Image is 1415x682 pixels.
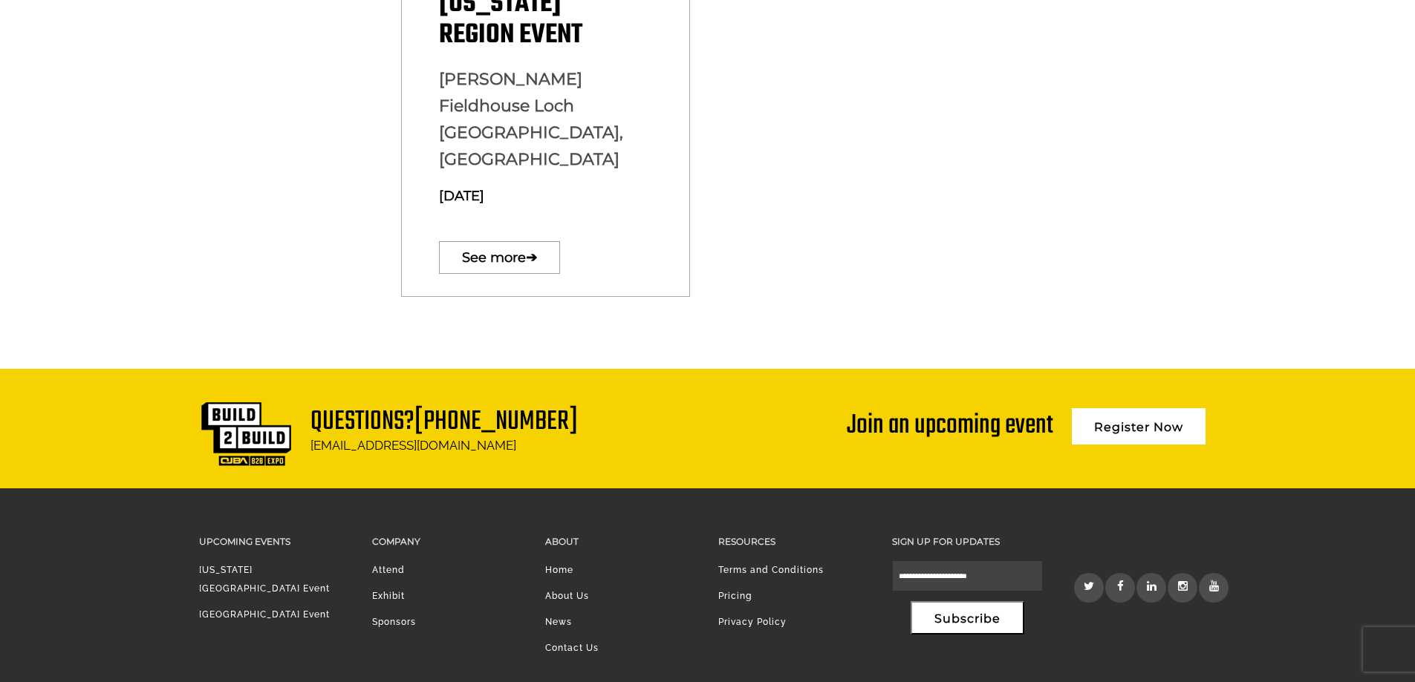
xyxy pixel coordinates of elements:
[1072,408,1206,445] a: Register Now
[372,533,523,550] h3: Company
[310,409,578,435] h1: Questions?
[526,235,537,281] span: ➔
[545,591,589,601] a: About Us
[218,457,270,477] em: Submit
[372,591,405,601] a: Exhibit
[77,83,250,102] div: Leave a message
[718,533,869,550] h3: Resources
[847,401,1053,439] div: Join an upcoming event
[718,565,824,575] a: Terms and Conditions
[545,533,696,550] h3: About
[892,533,1043,550] h3: Sign up for updates
[372,617,416,627] a: Sponsors
[19,225,271,445] textarea: Type your message and click 'Submit'
[911,601,1024,635] button: Subscribe
[19,137,271,170] input: Enter your last name
[439,69,623,169] span: [PERSON_NAME] Fieldhouse Loch [GEOGRAPHIC_DATA], [GEOGRAPHIC_DATA]
[718,617,787,627] a: Privacy Policy
[19,181,271,214] input: Enter your email address
[414,401,578,443] a: [PHONE_NUMBER]
[199,533,350,550] h3: Upcoming Events
[244,7,279,43] div: Minimize live chat window
[199,609,330,620] a: [GEOGRAPHIC_DATA] Event
[372,565,405,575] a: Attend
[439,188,484,204] span: [DATE]
[439,241,560,274] a: See more➔
[718,591,752,601] a: Pricing
[545,643,599,653] a: Contact Us
[310,438,516,453] a: [EMAIL_ADDRESS][DOMAIN_NAME]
